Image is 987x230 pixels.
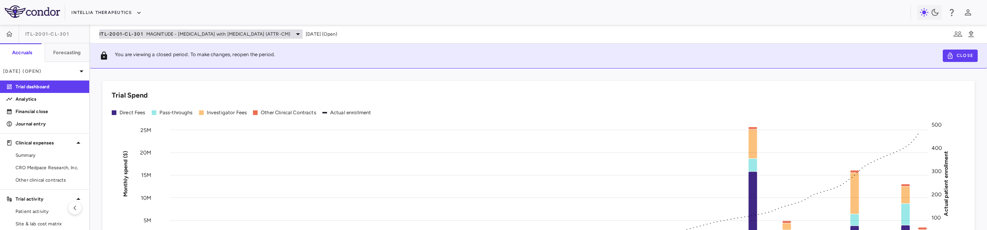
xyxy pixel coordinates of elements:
p: Journal entry [16,120,83,127]
span: CRO Medpace Research, Inc. [16,164,83,171]
h6: Accruals [12,49,32,56]
tspan: 500 [932,122,942,128]
tspan: Actual patient enrollment [943,151,949,216]
span: Other clinical contracts [16,177,83,184]
h6: Forecasting [53,49,81,56]
div: Direct Fees [119,109,145,116]
tspan: 300 [932,168,942,175]
button: Intellia Therapeutics [71,7,141,19]
tspan: Monthly spend ($) [122,151,129,197]
tspan: 5M [144,217,151,224]
p: You are viewing a closed period. To make changes, reopen the period. [115,51,275,60]
tspan: 100 [932,215,941,221]
div: Investigator Fees [207,109,247,116]
p: Trial activity [16,196,74,203]
span: MAGNITUDE - [MEDICAL_DATA] with [MEDICAL_DATA] (ATTR-CM) [146,31,290,38]
p: [DATE] (Open) [3,68,77,75]
tspan: 15M [141,172,151,179]
span: Site & lab cost matrix [16,220,83,227]
tspan: 25M [140,127,151,133]
tspan: 20M [140,149,151,156]
h6: Trial Spend [112,90,148,101]
button: Close [943,50,978,62]
div: Actual enrollment [330,109,371,116]
p: Analytics [16,96,83,103]
tspan: 200 [932,191,942,198]
div: Other Clinical Contracts [261,109,316,116]
span: ITL-2001-CL-301 [25,31,69,37]
div: Pass-throughs [159,109,193,116]
span: Summary [16,152,83,159]
span: ITL-2001-CL-301 [99,31,143,37]
p: Trial dashboard [16,83,83,90]
tspan: 10M [141,194,151,201]
span: Patient activity [16,208,83,215]
span: [DATE] (Open) [306,31,337,38]
p: Financial close [16,108,83,115]
img: logo-full-SnFGN8VE.png [5,5,60,18]
tspan: 400 [932,145,942,151]
p: Clinical expenses [16,139,74,146]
